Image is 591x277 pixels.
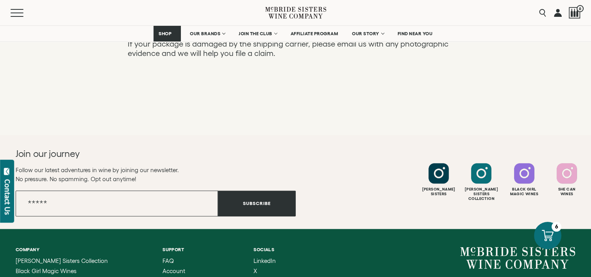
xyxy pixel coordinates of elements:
[16,147,268,160] h2: Join our journey
[461,163,502,201] a: Follow McBride Sisters Collection on Instagram [PERSON_NAME] SistersCollection
[16,258,133,264] a: McBride Sisters Collection
[546,163,587,196] a: Follow SHE CAN Wines on Instagram She CanWines
[347,26,389,41] a: OUR STORY
[254,268,281,274] a: X
[504,187,545,196] div: Black Girl Magic Wines
[286,26,343,41] a: AFFILIATE PROGRAM
[398,31,433,36] span: FIND NEAR YOU
[461,187,502,201] div: [PERSON_NAME] Sisters Collection
[128,39,464,58] p: If your package is damaged by the shipping carrier, please email us with any photographic evidenc...
[162,268,185,274] span: Account
[218,191,296,216] button: Subscribe
[162,268,224,274] a: Account
[4,179,11,215] div: Contact Us
[234,26,282,41] a: JOIN THE CLUB
[254,258,281,264] a: LinkedIn
[239,31,272,36] span: JOIN THE CLUB
[352,31,379,36] span: OUR STORY
[254,257,276,264] span: LinkedIn
[546,187,587,196] div: She Can Wines
[577,5,584,12] span: 6
[552,222,561,232] div: 6
[16,165,296,183] p: Follow our latest adventures in wine by joining our newsletter. No pressure. No spamming. Opt out...
[16,268,133,274] a: Black Girl Magic Wines
[162,258,224,264] a: FAQ
[254,268,257,274] span: X
[159,31,172,36] span: SHOP
[16,257,108,264] span: [PERSON_NAME] Sisters Collection
[190,31,220,36] span: OUR BRANDS
[291,31,338,36] span: AFFILIATE PROGRAM
[16,268,77,274] span: Black Girl Magic Wines
[11,9,39,17] button: Mobile Menu Trigger
[418,187,459,196] div: [PERSON_NAME] Sisters
[418,163,459,196] a: Follow McBride Sisters on Instagram [PERSON_NAME]Sisters
[460,247,575,269] a: McBride Sisters Wine Company
[162,257,174,264] span: FAQ
[185,26,230,41] a: OUR BRANDS
[154,26,181,41] a: SHOP
[393,26,438,41] a: FIND NEAR YOU
[504,163,545,196] a: Follow Black Girl Magic Wines on Instagram Black GirlMagic Wines
[16,191,218,216] input: Email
